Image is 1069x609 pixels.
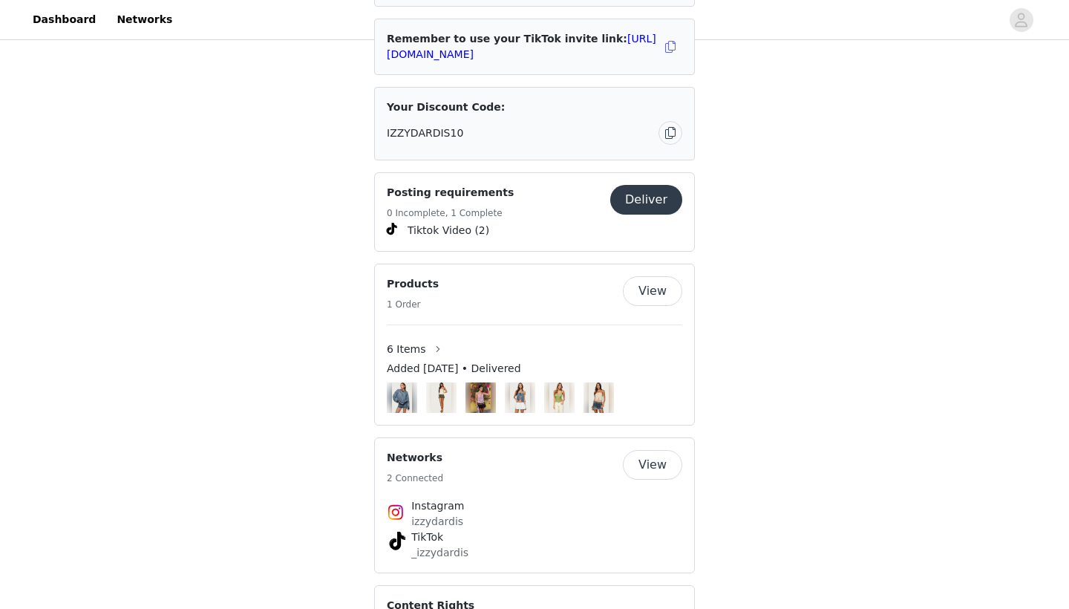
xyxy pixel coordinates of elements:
p: _izzydardis [411,545,658,561]
div: Products [374,264,695,426]
img: Onda Striped Sweatshirt [392,382,412,413]
h4: Networks [387,450,443,466]
p: izzydardis [411,514,658,530]
img: Image Background Blur [544,379,575,417]
img: Khalia Backless Cut Out Halter Top [589,382,609,413]
img: Image Background Blur [387,379,417,417]
img: Azelia Beaded Sheer Mesh Top [549,382,569,413]
span: Added [DATE] • Delivered [387,361,521,377]
span: IZZYDARDIS10 [387,126,463,141]
h4: Posting requirements [387,185,514,201]
img: Image Background Blur [505,379,535,417]
button: Deliver [610,185,682,215]
button: View [623,450,682,480]
span: Remember to use your TikTok invite link: [387,33,656,60]
h4: TikTok [411,530,658,545]
img: Printed Halter Chain Cowl Neck Top [471,382,491,413]
a: Networks [108,3,181,36]
h5: 1 Order [387,298,439,311]
a: Dashboard [24,3,105,36]
h4: Instagram [411,498,658,514]
span: 6 Items [387,342,426,357]
span: Tiktok Video (2) [408,223,489,238]
img: Image Background Blur [583,379,614,417]
img: Image Background Blur [426,379,457,417]
img: Eartha Studded Micro Shorts [431,382,451,413]
div: avatar [1014,8,1028,32]
img: Beaded Floral Split Front Halter Top [510,382,530,413]
img: Instagram Icon [387,504,405,521]
h5: 0 Incomplete, 1 Complete [387,206,514,220]
div: Posting requirements [374,172,695,252]
button: View [623,276,682,306]
img: Image Background Blur [465,379,496,417]
h4: Products [387,276,439,292]
span: Your Discount Code: [387,100,505,115]
h5: 2 Connected [387,472,443,485]
div: Networks [374,437,695,573]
